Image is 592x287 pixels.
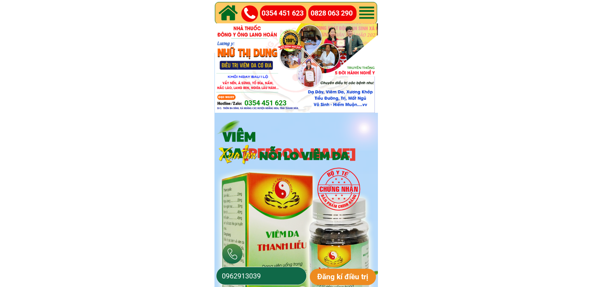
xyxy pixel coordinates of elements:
[311,8,357,19] a: 0828 063 290
[262,8,307,19] a: 0354 451 623
[244,98,322,109] a: 0354 451 623
[242,143,356,162] span: [PERSON_NAME]
[259,148,394,162] h3: NỖI LO VIÊM DA
[310,269,376,285] p: Đăng kí điều trị
[220,267,303,285] input: Số điện thoại
[223,128,387,161] h3: VIÊM DA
